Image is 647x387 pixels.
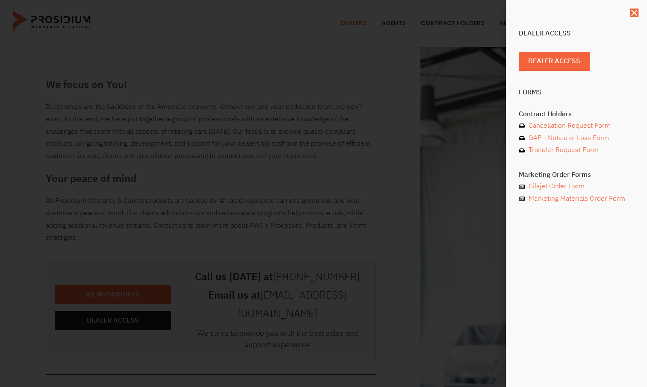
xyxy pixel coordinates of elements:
a: GAP - Notice of Loss Form [519,132,634,144]
span: Transfer Request Form [526,144,599,156]
h4: Contract Holders [519,111,634,117]
span: Dealer Access [528,55,580,67]
h4: Forms [519,89,634,96]
a: Cancellation Request Form [519,120,634,132]
span: Cancellation Request Form [526,120,611,132]
span: Marketing Materials Order Form [526,193,625,205]
a: Marketing Materials Order Form [519,193,634,205]
h4: Marketing Order Forms [519,171,634,178]
a: Transfer Request Form [519,144,634,156]
a: Close [630,9,638,17]
span: Cilajet Order Form [526,180,585,193]
a: Dealer Access [519,52,590,71]
h4: Dealer Access [519,30,634,37]
span: GAP - Notice of Loss Form [526,132,609,144]
a: Cilajet Order Form [519,180,634,193]
span: Last Name [165,1,192,7]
